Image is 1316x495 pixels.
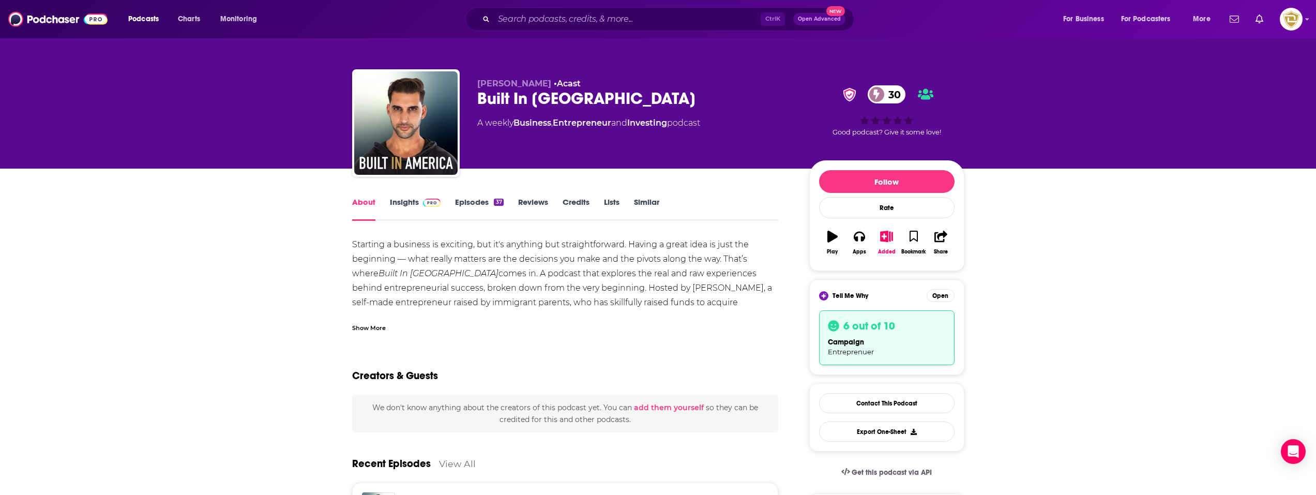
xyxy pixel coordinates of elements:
[352,457,431,470] a: Recent Episodes
[901,249,926,255] div: Bookmark
[220,12,257,26] span: Monitoring
[878,85,906,103] span: 30
[868,85,906,103] a: 30
[627,118,667,128] a: Investing
[828,338,864,347] span: campaign
[390,197,441,221] a: InsightsPodchaser Pro
[852,468,932,477] span: Get this podcast via API
[927,289,955,302] button: Open
[819,170,955,193] button: Follow
[455,197,503,221] a: Episodes37
[611,118,627,128] span: and
[826,6,845,16] span: New
[827,249,838,255] div: Play
[352,237,779,426] div: Starting a business is exciting, but it's anything but straightforward. Having a great idea is ju...
[494,11,761,27] input: Search podcasts, credits, & more...
[1063,12,1104,26] span: For Business
[553,118,611,128] a: Entrepreneur
[846,224,873,261] button: Apps
[1193,12,1211,26] span: More
[379,268,498,278] em: Built In [GEOGRAPHIC_DATA]
[518,197,548,221] a: Reviews
[477,117,700,129] div: A weekly podcast
[604,197,619,221] a: Lists
[853,249,866,255] div: Apps
[121,11,172,27] button: open menu
[423,199,441,207] img: Podchaser Pro
[900,224,927,261] button: Bookmark
[793,13,845,25] button: Open AdvancedNew
[833,128,941,136] span: Good podcast? Give it some love!
[1280,8,1303,31] img: User Profile
[1226,10,1243,28] a: Show notifications dropdown
[634,197,659,221] a: Similar
[819,197,955,218] div: Rate
[352,369,438,382] h2: Creators & Guests
[171,11,206,27] a: Charts
[554,79,581,88] span: •
[821,293,827,299] img: tell me why sparkle
[477,79,551,88] span: [PERSON_NAME]
[557,79,581,88] a: Acast
[819,422,955,442] button: Export One-Sheet
[819,224,846,261] button: Play
[840,88,859,101] img: verified Badge
[352,197,375,221] a: About
[1056,11,1117,27] button: open menu
[372,403,758,424] span: We don't know anything about the creators of this podcast yet . You can so they can be credited f...
[213,11,270,27] button: open menu
[828,348,874,356] span: Entreprenuer
[1251,10,1267,28] a: Show notifications dropdown
[934,249,948,255] div: Share
[819,393,955,413] a: Contact This Podcast
[1280,8,1303,31] button: Show profile menu
[354,71,458,175] img: Built In America
[878,249,896,255] div: Added
[1121,12,1171,26] span: For Podcasters
[475,7,864,31] div: Search podcasts, credits, & more...
[927,224,954,261] button: Share
[439,458,476,469] a: View All
[634,403,704,412] button: add them yourself
[873,224,900,261] button: Added
[494,199,503,206] div: 37
[178,12,200,26] span: Charts
[551,118,553,128] span: ,
[1186,11,1223,27] button: open menu
[128,12,159,26] span: Podcasts
[513,118,551,128] a: Business
[833,460,941,485] a: Get this podcast via API
[563,197,589,221] a: Credits
[1114,11,1186,27] button: open menu
[1281,439,1306,464] div: Open Intercom Messenger
[833,292,868,300] span: Tell Me Why
[809,79,964,143] div: verified Badge30Good podcast? Give it some love!
[761,12,785,26] span: Ctrl K
[798,17,841,22] span: Open Advanced
[843,319,895,333] h3: 6 out of 10
[1280,8,1303,31] span: Logged in as desouzainjurylawyers
[8,9,108,29] img: Podchaser - Follow, Share and Rate Podcasts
